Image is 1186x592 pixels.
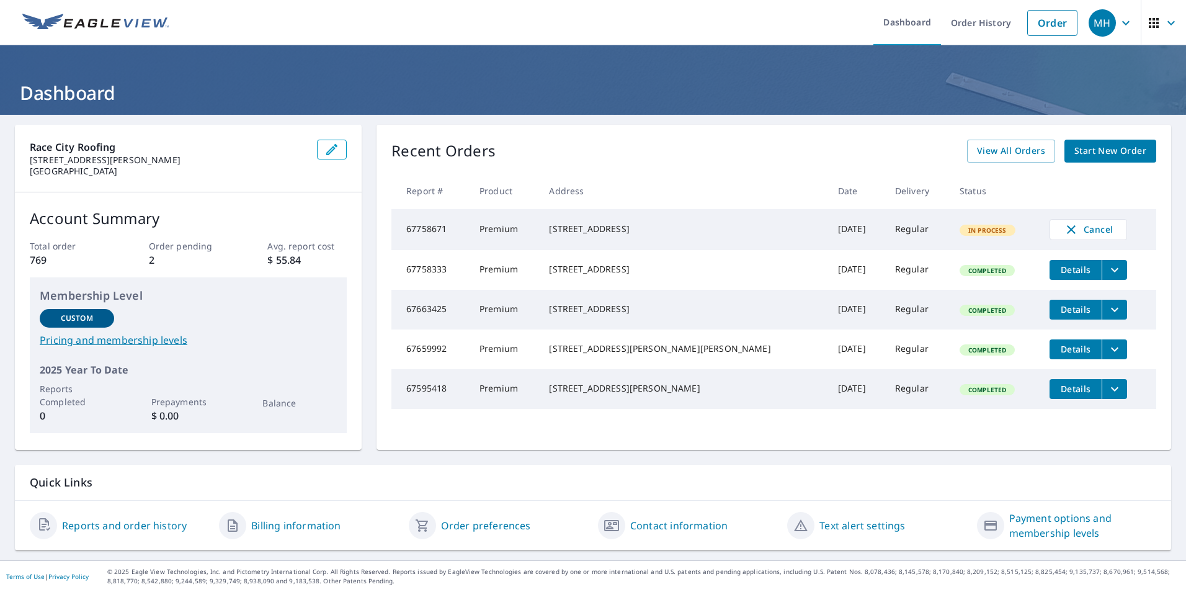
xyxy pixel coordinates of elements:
div: [STREET_ADDRESS] [549,223,818,235]
a: View All Orders [967,140,1055,163]
span: Completed [961,346,1014,354]
th: Report # [391,173,470,209]
div: [STREET_ADDRESS] [549,263,818,276]
h1: Dashboard [15,80,1171,105]
td: Regular [885,250,950,290]
span: Cancel [1063,222,1114,237]
td: [DATE] [828,330,885,369]
div: [STREET_ADDRESS] [549,303,818,315]
span: Completed [961,266,1014,275]
div: [STREET_ADDRESS][PERSON_NAME] [549,382,818,395]
p: © 2025 Eagle View Technologies, Inc. and Pictometry International Corp. All Rights Reserved. Repo... [107,567,1180,586]
td: 67595418 [391,369,470,409]
span: View All Orders [977,143,1045,159]
th: Status [950,173,1040,209]
span: Details [1057,383,1094,395]
p: Prepayments [151,395,226,408]
a: Contact information [630,518,728,533]
a: Reports and order history [62,518,187,533]
p: Custom [61,313,93,324]
span: Details [1057,303,1094,315]
button: detailsBtn-67659992 [1050,339,1102,359]
div: MH [1089,9,1116,37]
div: [STREET_ADDRESS][PERSON_NAME][PERSON_NAME] [549,343,818,355]
button: filesDropdownBtn-67758333 [1102,260,1127,280]
button: detailsBtn-67758333 [1050,260,1102,280]
p: [STREET_ADDRESS][PERSON_NAME] [30,155,307,166]
td: 67663425 [391,290,470,330]
p: 0 [40,408,114,423]
a: Privacy Policy [48,572,89,581]
span: Details [1057,343,1094,355]
span: Completed [961,385,1014,394]
th: Delivery [885,173,950,209]
p: Recent Orders [391,140,496,163]
td: [DATE] [828,290,885,330]
td: Premium [470,290,539,330]
span: In Process [961,226,1014,235]
a: Text alert settings [819,518,905,533]
td: 67758333 [391,250,470,290]
a: Order [1027,10,1077,36]
button: filesDropdownBtn-67659992 [1102,339,1127,359]
a: Billing information [251,518,341,533]
p: Membership Level [40,287,337,304]
p: Balance [262,397,337,410]
button: filesDropdownBtn-67663425 [1102,300,1127,320]
button: detailsBtn-67663425 [1050,300,1102,320]
button: filesDropdownBtn-67595418 [1102,379,1127,399]
td: 67758671 [391,209,470,250]
td: Regular [885,290,950,330]
p: 2 [149,253,228,267]
td: Regular [885,330,950,369]
a: Start New Order [1064,140,1156,163]
p: Avg. report cost [267,240,347,253]
td: [DATE] [828,250,885,290]
p: 769 [30,253,109,267]
td: Premium [470,369,539,409]
th: Product [470,173,539,209]
span: Start New Order [1074,143,1146,159]
td: Premium [470,209,539,250]
p: Reports Completed [40,382,114,408]
td: Premium [470,330,539,369]
button: Cancel [1050,219,1127,240]
td: Regular [885,209,950,250]
p: $ 0.00 [151,408,226,423]
button: detailsBtn-67595418 [1050,379,1102,399]
span: Completed [961,306,1014,315]
p: Race City Roofing [30,140,307,155]
p: Order pending [149,240,228,253]
p: Account Summary [30,207,347,230]
p: $ 55.84 [267,253,347,267]
th: Address [539,173,827,209]
p: [GEOGRAPHIC_DATA] [30,166,307,177]
span: Details [1057,264,1094,276]
a: Payment options and membership levels [1009,511,1156,540]
p: 2025 Year To Date [40,362,337,377]
a: Terms of Use [6,572,45,581]
p: | [6,573,89,580]
img: EV Logo [22,14,169,32]
a: Order preferences [441,518,531,533]
th: Date [828,173,885,209]
a: Pricing and membership levels [40,333,337,348]
td: [DATE] [828,209,885,250]
p: Quick Links [30,475,1156,490]
td: [DATE] [828,369,885,409]
td: Regular [885,369,950,409]
td: 67659992 [391,330,470,369]
td: Premium [470,250,539,290]
p: Total order [30,240,109,253]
